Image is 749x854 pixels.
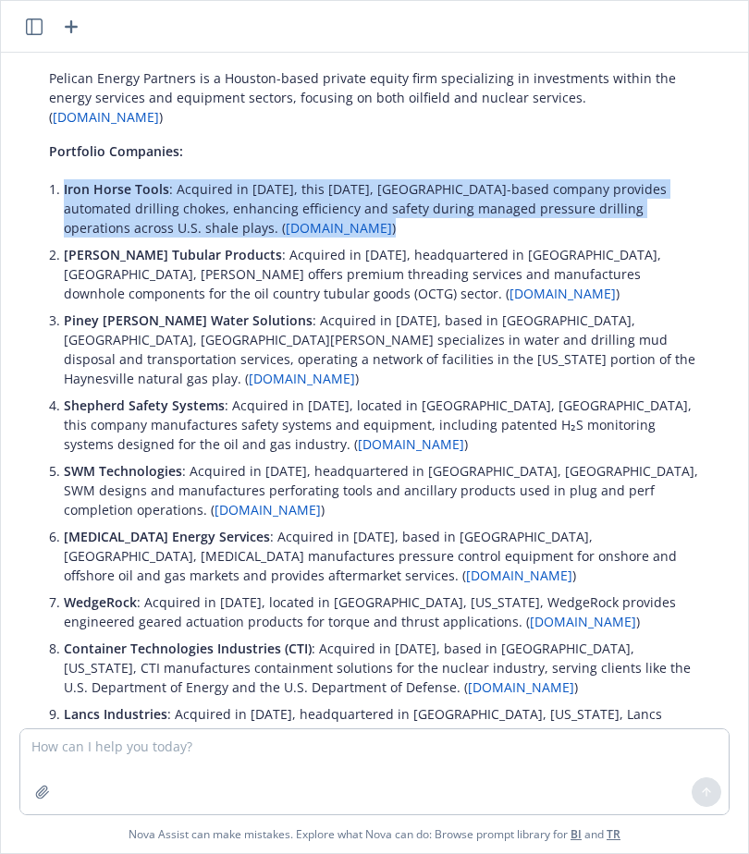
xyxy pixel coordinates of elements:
span: Lancs Industries [64,705,167,723]
a: [DOMAIN_NAME] [286,219,392,237]
span: [PERSON_NAME] Tubular Products [64,246,282,263]
a: [DOMAIN_NAME] [530,613,636,630]
a: [DOMAIN_NAME] [53,108,159,126]
p: : Acquired in [DATE], based in [GEOGRAPHIC_DATA], [GEOGRAPHIC_DATA], [GEOGRAPHIC_DATA][PERSON_NAM... [64,311,700,388]
span: SWM Technologies [64,462,182,480]
a: [DOMAIN_NAME] [466,567,572,584]
span: Iron Horse Tools [64,180,169,198]
p: : Acquired in [DATE], headquartered in [GEOGRAPHIC_DATA], [GEOGRAPHIC_DATA], [PERSON_NAME] offers... [64,245,700,303]
p: : Acquired in [DATE], based in [GEOGRAPHIC_DATA], [GEOGRAPHIC_DATA], [MEDICAL_DATA] manufactures ... [64,527,700,585]
span: Nova Assist can make mistakes. Explore what Nova can do: Browse prompt library for and [8,815,741,853]
span: Shepherd Safety Systems [64,396,225,414]
span: Portfolio Companies: [49,142,183,160]
p: : Acquired in [DATE], based in [GEOGRAPHIC_DATA], [US_STATE], CTI manufactures containment soluti... [64,639,700,697]
a: TR [607,826,620,842]
span: Piney [PERSON_NAME] Water Solutions [64,311,313,329]
p: : Acquired in [DATE], headquartered in [GEOGRAPHIC_DATA], [GEOGRAPHIC_DATA], SWM designs and manu... [64,461,700,519]
a: [DOMAIN_NAME] [249,370,355,387]
a: [DOMAIN_NAME] [510,285,616,302]
p: : Acquired in [DATE], headquartered in [GEOGRAPHIC_DATA], [US_STATE], Lancs provides radiation co... [64,704,700,762]
a: BI [571,826,582,842]
a: [DOMAIN_NAME] [358,435,464,453]
span: WedgeRock [64,593,137,611]
p: : Acquired in [DATE], located in [GEOGRAPHIC_DATA], [GEOGRAPHIC_DATA], this company manufactures ... [64,396,700,454]
span: [MEDICAL_DATA] Energy Services [64,528,270,545]
span: Container Technologies Industries (CTI) [64,640,312,657]
p: : Acquired in [DATE], this [DATE], [GEOGRAPHIC_DATA]-based company provides automated drilling ch... [64,179,700,238]
a: [DOMAIN_NAME] [215,501,321,518]
p: Pelican Energy Partners is a Houston-based private equity firm specializing in investments within... [49,68,700,127]
p: : Acquired in [DATE], located in [GEOGRAPHIC_DATA], [US_STATE], WedgeRock provides engineered gea... [64,592,700,631]
a: [DOMAIN_NAME] [468,678,574,696]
